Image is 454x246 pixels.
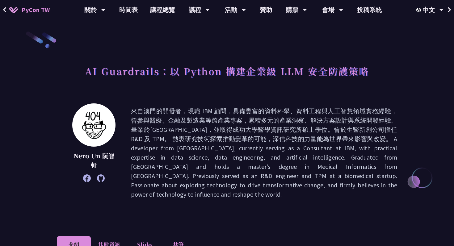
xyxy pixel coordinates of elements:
[85,62,369,80] h1: AI Guardrails：以 Python 構建企業級 LLM 安全防護策略
[72,103,116,147] img: Nero Un 阮智軒
[131,106,397,199] p: 來自澳門的開發者，現職 IBM 顧問，具備豐富的資料科學、資料工程與人工智慧領域實務經驗，曾參與醫療、金融及製造業等跨產業專案，累積多元的產業洞察、解決方案設計與系統開發經驗。 畢業於[GEOG...
[9,7,19,13] img: Home icon of PyCon TW 2025
[22,5,50,15] span: PyCon TW
[3,2,56,18] a: PyCon TW
[72,151,116,170] p: Nero Un 阮智軒
[416,8,422,12] img: Locale Icon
